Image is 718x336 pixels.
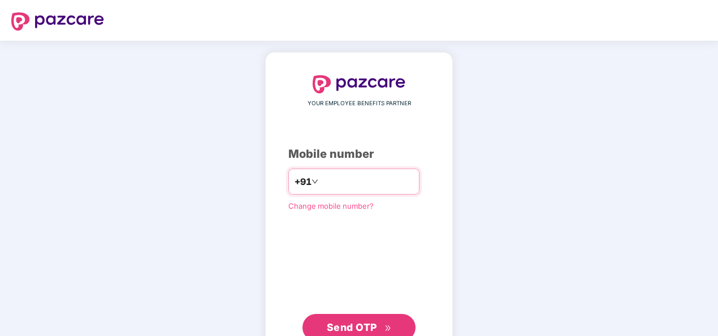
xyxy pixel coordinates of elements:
span: down [312,178,318,185]
img: logo [313,75,405,93]
span: double-right [384,325,392,332]
div: Mobile number [288,145,430,163]
a: Change mobile number? [288,201,374,210]
span: YOUR EMPLOYEE BENEFITS PARTNER [308,99,411,108]
span: Send OTP [327,321,377,333]
span: +91 [295,175,312,189]
img: logo [11,12,104,31]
